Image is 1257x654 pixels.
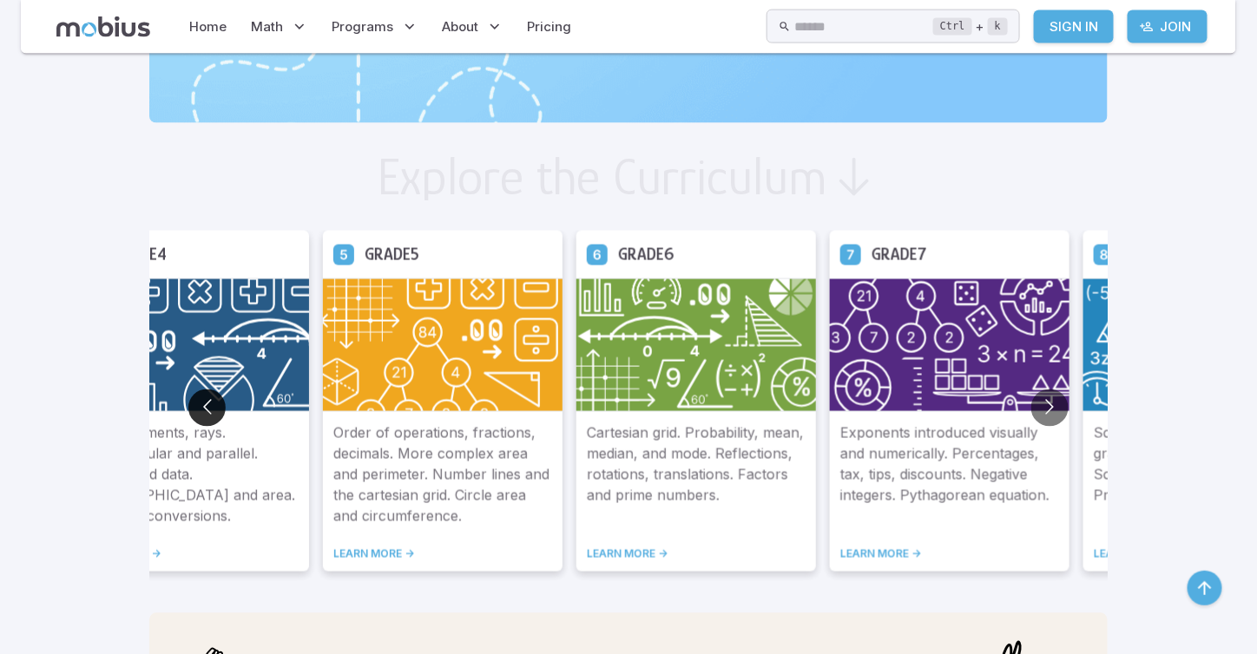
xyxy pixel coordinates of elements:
[988,18,1008,36] kbd: k
[333,244,354,265] a: Grade 5
[1094,244,1115,265] a: Grade 8
[840,547,1059,561] a: LEARN MORE ->
[587,422,806,526] p: Cartesian grid. Probability, mean, median, and mode. Reflections, rotations, translations. Factor...
[80,422,299,526] p: Lines, segments, rays. Perpendicular and parallel. Graphs and data. [GEOGRAPHIC_DATA] and area. U...
[840,244,861,265] a: Grade 7
[188,389,226,427] button: Go to previous slide
[576,278,816,412] img: Grade 6
[333,422,552,526] p: Order of operations, fractions, decimals. More complex area and perimeter. Number lines and the c...
[69,278,309,412] img: Grade 4
[587,244,608,265] a: Grade 6
[333,547,552,561] a: LEARN MORE ->
[1034,10,1114,43] a: Sign In
[933,16,1008,37] div: +
[618,241,675,268] h5: Grade 6
[587,547,806,561] a: LEARN MORE ->
[323,278,563,412] img: Grade 5
[830,278,1069,412] img: Grade 7
[933,18,972,36] kbd: Ctrl
[80,547,299,561] a: LEARN MORE ->
[365,241,419,268] h5: Grade 5
[252,17,284,36] span: Math
[443,17,479,36] span: About
[378,151,828,203] h2: Explore the Curriculum
[840,422,1059,526] p: Exponents introduced visually and numerically. Percentages, tax, tips, discounts. Negative intege...
[1031,389,1069,427] button: Go to next slide
[185,7,233,47] a: Home
[523,7,577,47] a: Pricing
[872,241,927,268] h5: Grade 7
[332,17,394,36] span: Programs
[1128,10,1208,43] a: Join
